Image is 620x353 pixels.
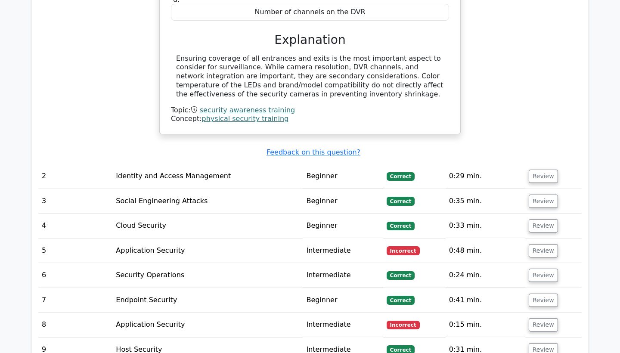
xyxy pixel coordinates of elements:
td: Beginner [303,164,383,189]
td: 6 [38,263,112,288]
td: 0:29 min. [446,164,525,189]
td: 0:24 min. [446,263,525,288]
td: 0:48 min. [446,238,525,263]
span: Correct [387,271,415,280]
a: security awareness training [200,106,295,114]
a: physical security training [202,115,289,123]
div: Ensuring coverage of all entrances and exits is the most important aspect to consider for surveil... [176,54,444,99]
td: 5 [38,238,112,263]
button: Review [529,294,558,307]
button: Review [529,244,558,257]
td: Beginner [303,214,383,238]
button: Review [529,219,558,232]
td: 2 [38,164,112,189]
td: 0:33 min. [446,214,525,238]
td: Beginner [303,189,383,214]
div: Topic: [171,106,449,115]
button: Review [529,170,558,183]
td: 3 [38,189,112,214]
td: Application Security [112,313,303,337]
td: Identity and Access Management [112,164,303,189]
td: 8 [38,313,112,337]
div: Number of channels on the DVR [171,4,449,21]
td: 4 [38,214,112,238]
td: Intermediate [303,238,383,263]
td: 7 [38,288,112,313]
span: Correct [387,222,415,230]
a: Feedback on this question? [267,148,360,156]
td: Cloud Security [112,214,303,238]
td: 0:41 min. [446,288,525,313]
td: Endpoint Security [112,288,303,313]
span: Correct [387,197,415,205]
span: Incorrect [387,321,420,329]
td: Social Engineering Attacks [112,189,303,214]
button: Review [529,318,558,331]
span: Correct [387,296,415,304]
td: Application Security [112,238,303,263]
button: Review [529,195,558,208]
span: Incorrect [387,246,420,255]
div: Concept: [171,115,449,124]
td: Beginner [303,288,383,313]
td: 0:15 min. [446,313,525,337]
td: Intermediate [303,313,383,337]
td: 0:35 min. [446,189,525,214]
span: Correct [387,172,415,181]
button: Review [529,269,558,282]
td: Security Operations [112,263,303,288]
h3: Explanation [176,33,444,47]
td: Intermediate [303,263,383,288]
